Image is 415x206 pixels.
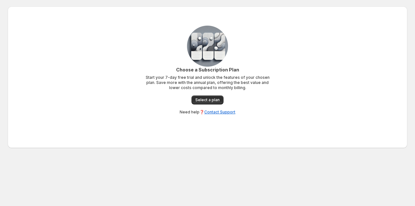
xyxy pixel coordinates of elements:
[191,95,224,104] a: Select a plan
[180,110,235,115] p: Need help❓
[195,97,220,103] span: Select a plan
[204,110,235,114] a: Contact Support
[143,75,272,90] p: Start your 7-day free trial and unlock the features of your chosen plan. Save more with the annua...
[143,67,272,73] p: Choose a Subscription Plan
